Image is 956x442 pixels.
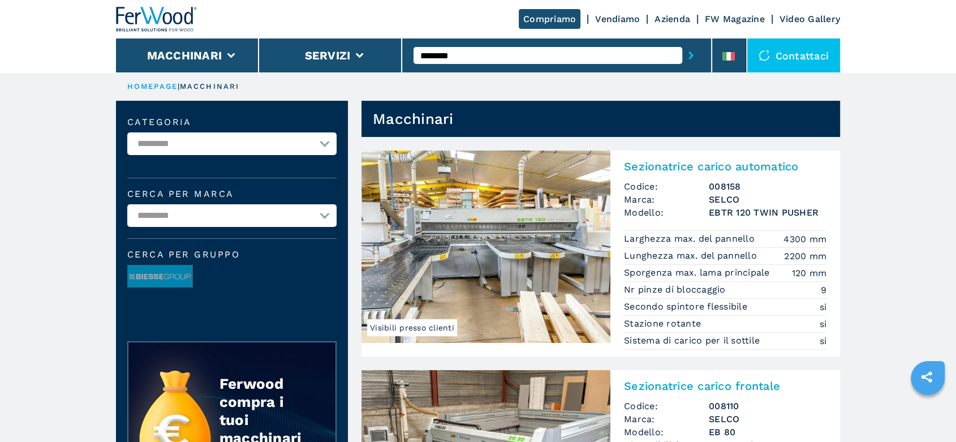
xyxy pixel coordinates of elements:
em: 120 mm [792,267,827,280]
p: Stazione rotante [624,317,704,330]
label: Categoria [127,118,337,127]
h3: SELCO [709,413,826,426]
em: 4300 mm [783,233,826,246]
a: Azienda [654,14,690,24]
span: Cerca per Gruppo [127,250,337,259]
p: Larghezza max. del pannello [624,233,757,245]
h2: Sezionatrice carico frontale [624,379,826,393]
span: Marca: [624,413,709,426]
span: Marca: [624,193,709,206]
p: Secondo spintore flessibile [624,301,750,313]
span: Modello: [624,206,709,219]
h3: EB 80 [709,426,826,439]
em: 9 [821,284,826,297]
h1: Macchinari [373,110,454,128]
button: Macchinari [147,49,222,62]
span: Codice: [624,180,709,193]
img: Contattaci [759,50,770,61]
h3: 008110 [709,400,826,413]
p: Lunghezza max. del pannello [624,250,760,262]
a: Vendiamo [595,14,640,24]
a: FW Magazine [705,14,765,24]
span: Codice: [624,400,709,413]
img: Sezionatrice carico automatico SELCO EBTR 120 TWIN PUSHER [361,151,610,343]
img: image [128,265,192,288]
span: Visibili presso clienti [367,319,457,336]
p: macchinari [180,81,239,92]
a: Compriamo [519,9,580,29]
span: Modello: [624,426,709,439]
iframe: Chat [908,391,948,434]
em: si [820,301,827,314]
a: Video Gallery [780,14,840,24]
button: Servizi [304,49,350,62]
img: Ferwood [116,7,197,32]
button: submit-button [682,42,700,68]
label: Cerca per marca [127,190,337,199]
em: 2200 mm [784,250,826,263]
em: si [820,317,827,331]
a: sharethis [912,363,941,391]
h3: 008158 [709,180,826,193]
a: Sezionatrice carico automatico SELCO EBTR 120 TWIN PUSHERVisibili presso clientiSezionatrice cari... [361,151,840,357]
a: HOMEPAGE [127,82,178,91]
p: Sporgenza max. lama principale [624,267,773,279]
em: si [820,334,827,347]
div: Contattaci [747,38,841,72]
p: Sistema di carico per il sottile [624,334,763,347]
span: | [178,82,180,91]
p: Nr pinze di bloccaggio [624,284,729,296]
h2: Sezionatrice carico automatico [624,160,826,173]
h3: EBTR 120 TWIN PUSHER [709,206,826,219]
h3: SELCO [709,193,826,206]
